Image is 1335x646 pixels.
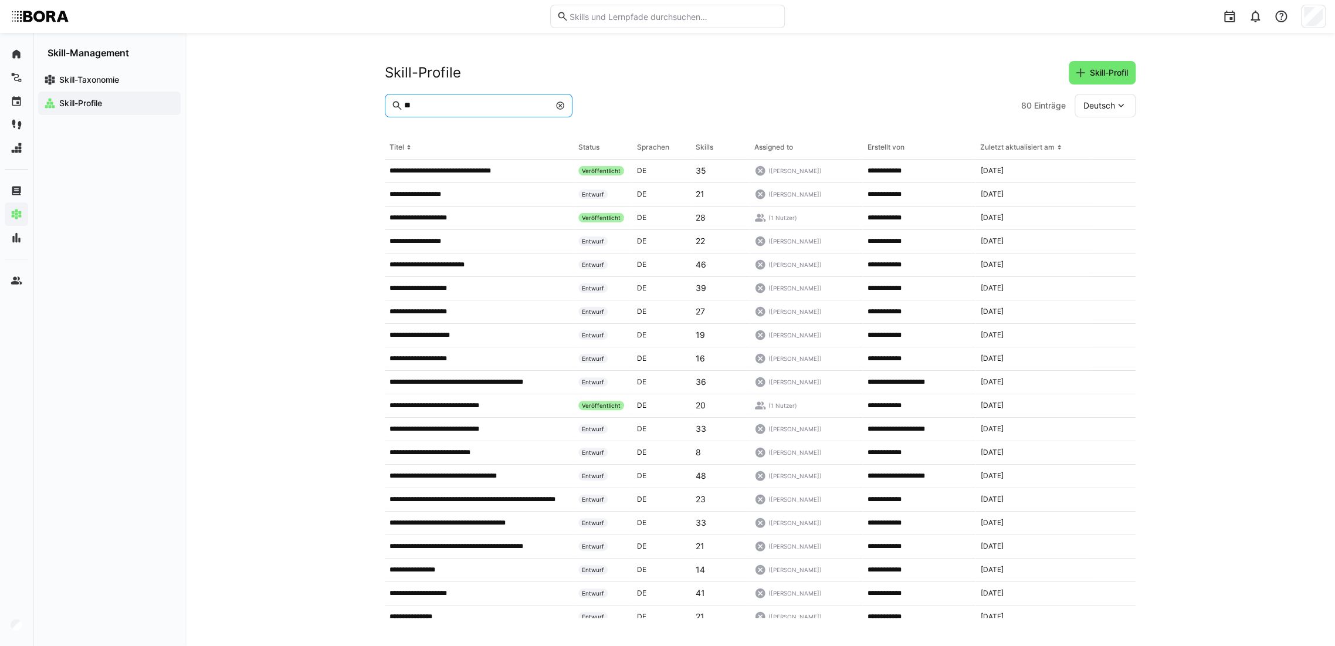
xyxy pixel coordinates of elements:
span: de [637,260,646,269]
span: de [637,495,646,503]
span: Entwurf [578,471,608,481]
p: 22 [696,235,705,247]
span: ([PERSON_NAME]) [768,495,822,503]
span: de [637,166,646,175]
span: ([PERSON_NAME]) [768,542,822,550]
span: Entwurf [578,518,608,527]
span: [DATE] [980,542,1003,551]
span: de [637,236,646,245]
span: [DATE] [980,518,1003,527]
span: [DATE] [980,260,1003,269]
span: Deutsch [1083,100,1115,111]
span: [DATE] [980,166,1003,175]
span: ([PERSON_NAME]) [768,307,822,316]
span: ([PERSON_NAME]) [768,331,822,339]
span: Entwurf [578,190,608,199]
span: ([PERSON_NAME]) [768,284,822,292]
span: [DATE] [980,307,1003,316]
span: (1 Nutzer) [768,401,797,410]
span: [DATE] [980,588,1003,598]
p: 19 [696,329,705,341]
span: [DATE] [980,330,1003,340]
span: ([PERSON_NAME]) [768,167,822,175]
span: Entwurf [578,565,608,574]
span: Entwurf [578,612,608,621]
span: ([PERSON_NAME]) [768,589,822,597]
span: ([PERSON_NAME]) [768,566,822,574]
p: 27 [696,306,705,317]
span: Skill-Profil [1088,67,1130,79]
span: [DATE] [980,448,1003,457]
span: Entwurf [578,542,608,551]
span: de [637,283,646,292]
p: 21 [696,188,704,200]
p: 46 [696,259,706,270]
span: Veröffentlicht [578,401,624,410]
span: Veröffentlicht [578,213,624,222]
span: ([PERSON_NAME]) [768,448,822,456]
span: de [637,588,646,597]
div: Assigned to [754,143,793,152]
span: [DATE] [980,213,1003,222]
span: de [637,542,646,550]
span: [DATE] [980,190,1003,199]
span: [DATE] [980,612,1003,621]
p: 28 [696,212,706,224]
span: Entwurf [578,260,608,269]
span: ([PERSON_NAME]) [768,378,822,386]
span: [DATE] [980,565,1003,574]
p: 35 [696,165,706,177]
p: 36 [696,376,706,388]
p: 41 [696,587,705,599]
span: Entwurf [578,377,608,387]
span: [DATE] [980,424,1003,434]
span: de [637,471,646,480]
span: de [637,612,646,621]
span: ([PERSON_NAME]) [768,613,822,621]
span: de [637,518,646,527]
span: ([PERSON_NAME]) [768,354,822,363]
p: 21 [696,540,704,552]
p: 20 [696,400,706,411]
span: de [637,448,646,456]
span: de [637,401,646,410]
div: Zuletzt aktualisiert am [980,143,1055,152]
span: de [637,354,646,363]
span: de [637,213,646,222]
div: Skills [696,143,713,152]
p: 48 [696,470,706,482]
span: Veröffentlicht [578,166,624,175]
span: Entwurf [578,236,608,246]
p: 21 [696,611,704,623]
div: Status [578,143,599,152]
span: Entwurf [578,307,608,316]
span: ([PERSON_NAME]) [768,237,822,245]
span: Entwurf [578,424,608,434]
span: de [637,424,646,433]
span: ([PERSON_NAME]) [768,519,822,527]
span: (1 Nutzer) [768,214,797,222]
span: Entwurf [578,588,608,598]
input: Skills und Lernpfade durchsuchen… [568,11,778,22]
span: ([PERSON_NAME]) [768,190,822,198]
span: 80 [1021,100,1032,111]
span: de [637,377,646,386]
span: [DATE] [980,495,1003,504]
p: 33 [696,517,706,529]
span: Entwurf [578,495,608,504]
div: Sprachen [637,143,669,152]
span: Einträge [1034,100,1066,111]
span: [DATE] [980,471,1003,481]
span: Entwurf [578,330,608,340]
span: ([PERSON_NAME]) [768,261,822,269]
span: [DATE] [980,283,1003,293]
span: [DATE] [980,354,1003,363]
button: Skill-Profil [1069,61,1136,84]
p: 8 [696,447,701,458]
span: ([PERSON_NAME]) [768,472,822,480]
span: ([PERSON_NAME]) [768,425,822,433]
p: 16 [696,353,705,364]
p: 14 [696,564,705,576]
span: de [637,330,646,339]
span: de [637,190,646,198]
